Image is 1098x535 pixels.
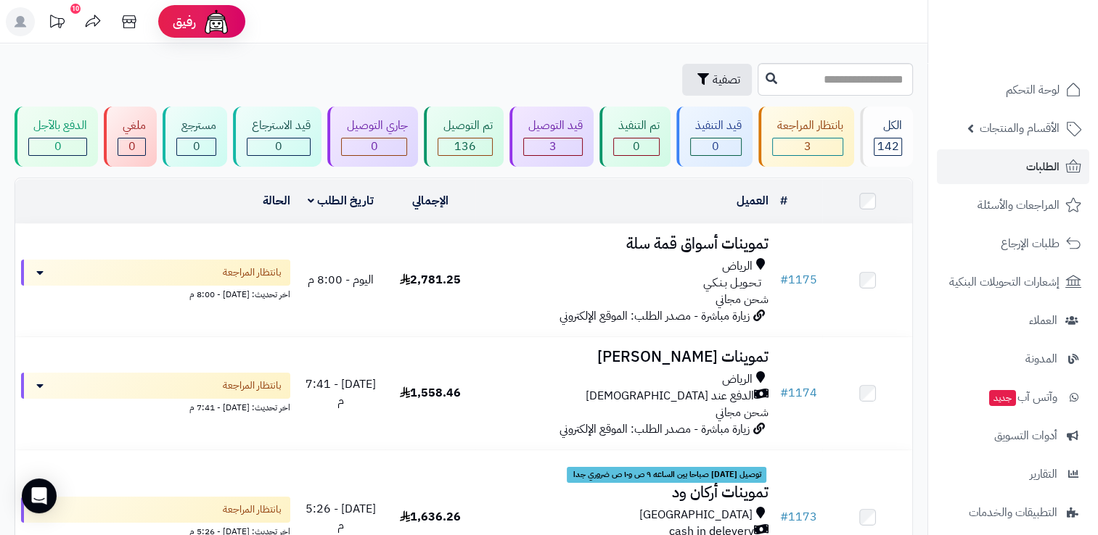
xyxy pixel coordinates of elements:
span: رفيق [173,13,196,30]
div: 0 [177,138,216,155]
span: اليوم - 8:00 م [308,271,374,289]
h3: تموينات [PERSON_NAME] [481,349,769,365]
a: قيد التوصيل 3 [507,107,597,167]
a: تم التنفيذ 0 [597,107,673,167]
div: 0 [247,138,310,155]
span: 1,558.46 [400,384,461,402]
div: قيد التوصيل [523,117,583,134]
a: تم التوصيل 136 [421,107,506,167]
a: مسترجع 0 [160,107,230,167]
span: العملاء [1029,310,1057,331]
a: #1174 [779,384,816,402]
a: لوحة التحكم [937,72,1089,107]
span: # [779,508,787,526]
span: الدفع عند [DEMOGRAPHIC_DATA] [585,388,753,405]
div: 0 [342,138,406,155]
a: تحديثات المنصة [38,7,75,40]
span: زيارة مباشرة - مصدر الطلب: الموقع الإلكتروني [559,307,749,325]
span: # [779,384,787,402]
span: جديد [989,390,1016,406]
a: العملاء [937,303,1089,338]
div: 0 [691,138,741,155]
span: الرياض [721,258,752,275]
a: وآتس آبجديد [937,380,1089,415]
a: #1173 [779,508,816,526]
div: اخر تحديث: [DATE] - 8:00 م [21,286,290,301]
div: 10 [70,4,81,14]
div: قيد التنفيذ [690,117,742,134]
span: وآتس آب [988,387,1057,407]
button: تصفية [682,64,752,96]
span: المراجعات والأسئلة [978,195,1060,215]
span: شحن مجاني [715,291,768,308]
span: 3 [804,138,811,155]
a: المدونة [937,341,1089,376]
span: # [779,271,787,289]
div: 3 [524,138,582,155]
div: الدفع بالآجل [28,117,87,134]
span: تصفية [713,71,740,88]
div: ملغي [118,117,146,134]
img: ai-face.png [202,7,231,36]
a: # [779,192,787,210]
a: #1175 [779,271,816,289]
span: 0 [128,138,136,155]
a: التطبيقات والخدمات [937,495,1089,530]
span: 0 [193,138,200,155]
span: بانتظار المراجعة [223,502,282,517]
span: الأقسام والمنتجات [980,118,1060,138]
span: بانتظار المراجعة [223,378,282,393]
a: قيد التنفيذ 0 [673,107,755,167]
span: الرياض [721,371,752,388]
div: تم التنفيذ [613,117,660,134]
div: مسترجع [176,117,216,134]
a: العميل [736,192,768,210]
span: [DATE] - 5:26 م [306,500,376,534]
a: تاريخ الطلب [308,192,374,210]
a: الحالة [263,192,290,210]
span: [GEOGRAPHIC_DATA] [639,507,752,523]
span: التقارير [1030,464,1057,484]
span: شحن مجاني [715,404,768,421]
div: الكل [874,117,902,134]
span: 1,636.26 [400,508,461,526]
span: المدونة [1025,349,1057,369]
h3: تموينات أركان ود [481,484,769,501]
span: 136 [454,138,476,155]
div: 0 [29,138,86,155]
span: 0 [371,138,378,155]
span: [DATE] - 7:41 م [306,376,376,410]
div: اخر تحديث: [DATE] - 7:41 م [21,399,290,414]
a: طلبات الإرجاع [937,226,1089,261]
div: 136 [438,138,491,155]
span: لوحة التحكم [1006,80,1060,100]
div: جاري التوصيل [341,117,407,134]
span: 0 [275,138,282,155]
span: تـحـويـل بـنـكـي [702,275,761,291]
span: بانتظار المراجعة [223,265,282,280]
div: 0 [614,138,659,155]
span: 0 [712,138,719,155]
a: ملغي 0 [101,107,160,167]
div: بانتظار المراجعة [772,117,843,134]
h3: تموينات أسواق قمة سلة [481,236,769,252]
span: التطبيقات والخدمات [969,502,1057,523]
span: 142 [877,138,898,155]
a: الطلبات [937,149,1089,184]
a: جاري التوصيل 0 [324,107,421,167]
a: بانتظار المراجعة 3 [755,107,857,167]
a: إشعارات التحويلات البنكية [937,265,1089,299]
a: الإجمالي [412,192,448,210]
a: قيد الاسترجاع 0 [230,107,324,167]
span: زيارة مباشرة - مصدر الطلب: الموقع الإلكتروني [559,420,749,438]
a: المراجعات والأسئلة [937,188,1089,223]
div: Open Intercom Messenger [22,478,57,513]
span: 2,781.25 [400,271,461,289]
span: توصيل [DATE] صباحا بين الساعه ٩ ص و١٠ ص ضروري جدا [567,467,766,483]
div: 0 [118,138,145,155]
span: إشعارات التحويلات البنكية [949,272,1060,292]
a: أدوات التسويق [937,418,1089,453]
div: 3 [773,138,843,155]
span: 0 [54,138,62,155]
div: تم التوصيل [438,117,492,134]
